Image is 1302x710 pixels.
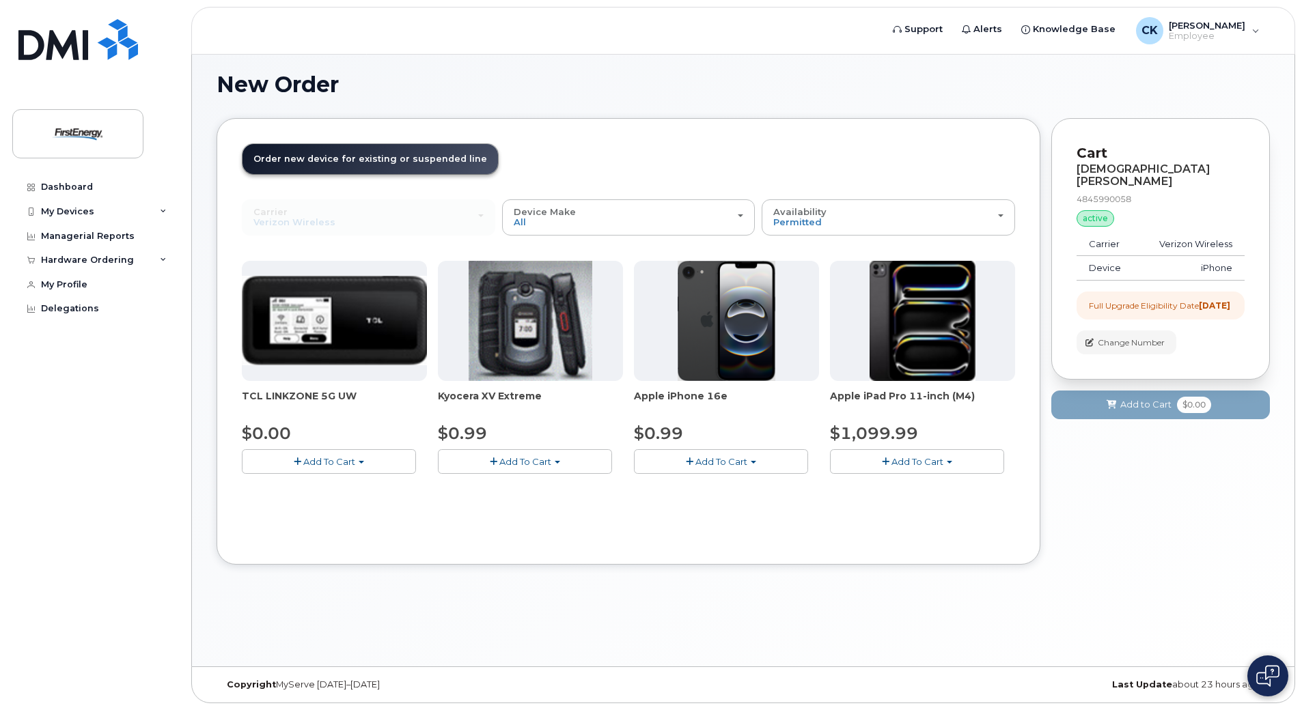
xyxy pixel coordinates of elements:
img: xvextreme.gif [469,261,592,381]
span: $0.99 [438,423,487,443]
p: Cart [1077,143,1245,163]
span: Device Make [514,206,576,217]
div: Apple iPhone 16e [634,389,819,416]
span: Order new device for existing or suspended line [253,154,487,164]
div: TCL LINKZONE 5G UW [242,389,427,416]
span: $0.00 [1177,397,1211,413]
span: Add To Cart [695,456,747,467]
img: linkzone5g.png [242,276,427,365]
div: 4845990058 [1077,193,1245,205]
div: [DEMOGRAPHIC_DATA][PERSON_NAME] [1077,163,1245,188]
div: Kyocera XV Extreme [438,389,623,416]
button: Change Number [1077,330,1176,354]
span: Add To Cart [499,456,551,467]
button: Device Make All [502,199,756,235]
span: Add To Cart [303,456,355,467]
button: Add To Cart [242,449,416,473]
div: Apple iPad Pro 11-inch (M4) [830,389,1015,416]
div: MyServe [DATE]–[DATE] [217,679,568,690]
strong: [DATE] [1199,300,1230,311]
img: iphone16e.png [678,261,776,381]
span: Availability [773,206,827,217]
td: Carrier [1077,232,1138,257]
button: Add To Cart [634,449,808,473]
span: Permitted [773,216,822,227]
button: Availability Permitted [762,199,1015,235]
td: Device [1077,256,1138,281]
span: $0.00 [242,423,291,443]
button: Add To Cart [438,449,612,473]
td: iPhone [1138,256,1245,281]
strong: Last Update [1112,679,1172,690]
span: Add to Cart [1120,398,1172,411]
span: All [514,216,526,227]
button: Add to Cart $0.00 [1051,390,1270,418]
td: Verizon Wireless [1138,232,1245,257]
img: ipad_pro_11_m4.png [870,261,975,381]
span: Change Number [1098,337,1165,349]
strong: Copyright [227,679,276,690]
div: active [1077,210,1114,227]
button: Add To Cart [830,449,1004,473]
div: about 23 hours ago [919,679,1270,690]
span: $0.99 [634,423,683,443]
span: $1,099.99 [830,423,918,443]
span: Add To Cart [891,456,943,467]
h1: New Order [217,72,1270,96]
div: Full Upgrade Eligibility Date [1089,300,1230,311]
img: Open chat [1256,665,1279,687]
